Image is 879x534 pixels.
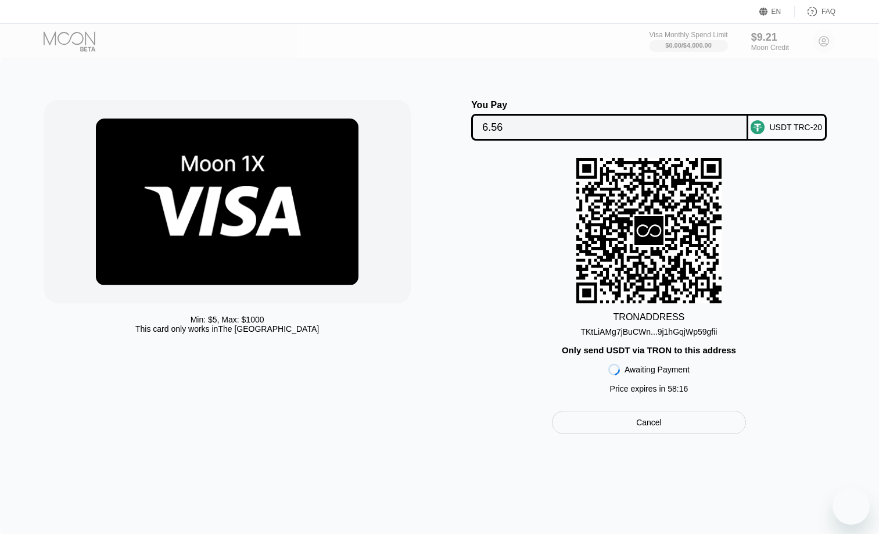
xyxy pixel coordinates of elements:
div: FAQ [821,8,835,16]
div: Min: $ 5 , Max: $ 1000 [191,315,264,324]
div: EN [772,8,781,16]
div: You PayUSDT TRC-20 [451,100,847,141]
div: Price expires in [610,384,688,393]
div: This card only works in The [GEOGRAPHIC_DATA] [135,324,319,334]
div: Cancel [636,417,662,428]
div: $0.00 / $4,000.00 [665,42,712,49]
div: Only send USDT via TRON to this address [562,345,736,355]
div: EN [759,6,795,17]
iframe: Кнопка запуска окна обмена сообщениями [833,488,870,525]
div: Awaiting Payment [625,365,690,374]
div: USDT TRC-20 [769,123,822,132]
div: TRON ADDRESS [613,312,685,322]
div: TKtLiAMg7jBuCWn...9j1hGqjWp59gfii [580,327,717,336]
span: 58 : 16 [668,384,688,393]
div: Cancel [552,411,746,434]
div: Visa Monthly Spend Limit [649,31,727,39]
div: You Pay [471,100,748,110]
div: TKtLiAMg7jBuCWn...9j1hGqjWp59gfii [580,322,717,336]
div: Visa Monthly Spend Limit$0.00/$4,000.00 [649,31,727,52]
div: FAQ [795,6,835,17]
